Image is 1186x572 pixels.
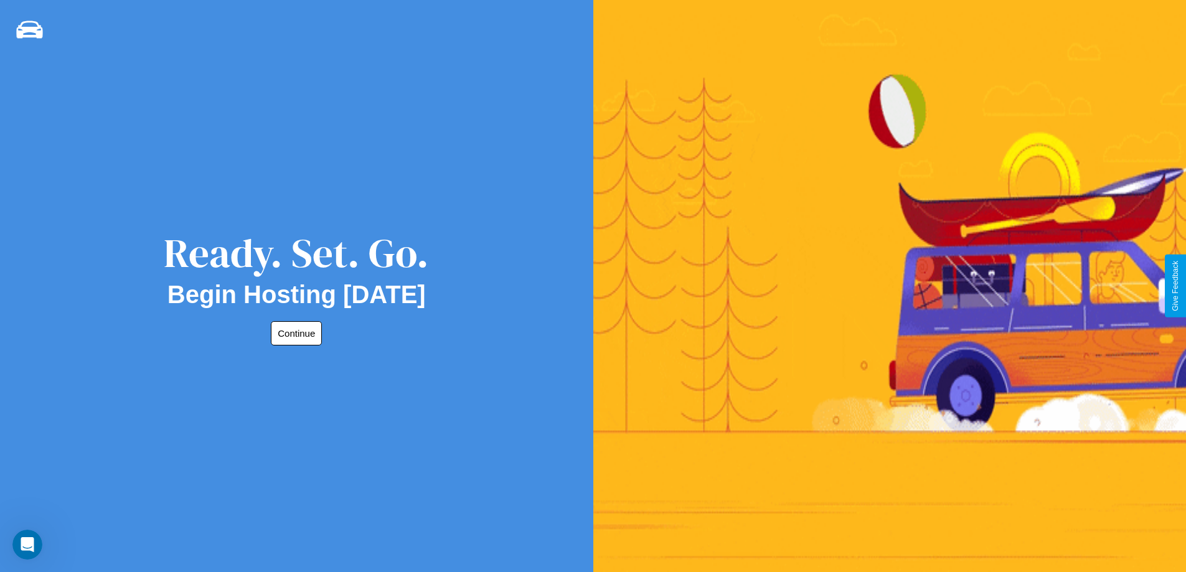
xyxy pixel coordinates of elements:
h2: Begin Hosting [DATE] [167,281,426,309]
div: Give Feedback [1171,261,1180,311]
div: Ready. Set. Go. [164,225,429,281]
iframe: Intercom live chat [12,530,42,560]
button: Continue [271,321,322,345]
